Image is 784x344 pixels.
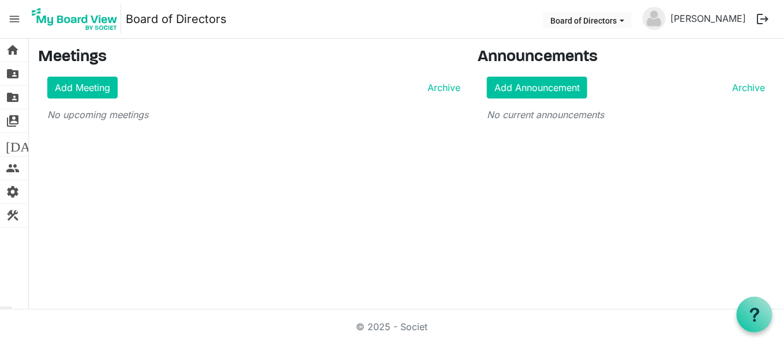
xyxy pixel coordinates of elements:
[126,7,227,31] a: Board of Directors
[478,48,775,67] h3: Announcements
[6,86,20,109] span: folder_shared
[6,204,20,227] span: construction
[751,7,775,31] button: logout
[6,62,20,85] span: folder_shared
[423,81,460,94] a: Archive
[643,7,666,30] img: no-profile-picture.svg
[487,77,587,99] a: Add Announcement
[47,108,460,122] p: No upcoming meetings
[47,77,118,99] a: Add Meeting
[6,133,50,156] span: [DATE]
[38,48,460,67] h3: Meetings
[728,81,766,94] a: Archive
[6,157,20,180] span: people
[357,321,428,332] a: © 2025 - Societ
[28,5,121,33] img: My Board View Logo
[6,39,20,62] span: home
[3,8,25,30] span: menu
[487,108,766,122] p: No current announcements
[28,5,126,33] a: My Board View Logo
[666,7,751,30] a: [PERSON_NAME]
[543,12,632,28] button: Board of Directors dropdownbutton
[6,180,20,203] span: settings
[6,109,20,133] span: switch_account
